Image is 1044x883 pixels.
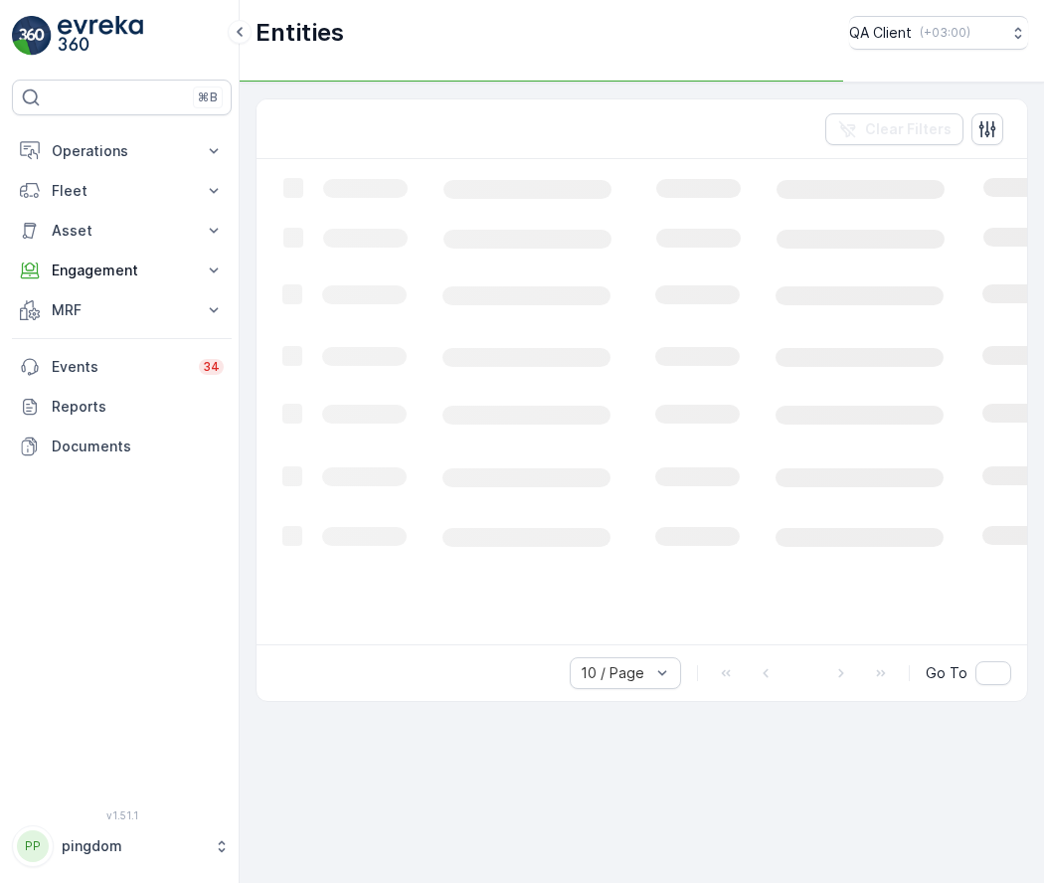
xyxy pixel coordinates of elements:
button: PPpingdom [12,825,232,867]
p: Fleet [52,181,192,201]
span: v 1.51.1 [12,809,232,821]
button: Clear Filters [825,113,963,145]
a: Documents [12,427,232,466]
p: ⌘B [198,89,218,105]
p: Engagement [52,261,192,280]
p: Entities [256,17,344,49]
button: QA Client(+03:00) [849,16,1028,50]
p: pingdom [62,836,204,856]
p: Reports [52,397,224,417]
p: 34 [203,359,220,375]
p: Clear Filters [865,119,952,139]
img: logo [12,16,52,56]
a: Reports [12,387,232,427]
img: logo_light-DOdMpM7g.png [58,16,143,56]
p: ( +03:00 ) [920,25,970,41]
button: MRF [12,290,232,330]
p: MRF [52,300,192,320]
button: Asset [12,211,232,251]
button: Operations [12,131,232,171]
p: Events [52,357,187,377]
span: Go To [926,663,967,683]
button: Engagement [12,251,232,290]
p: Operations [52,141,192,161]
p: Documents [52,437,224,456]
p: QA Client [849,23,912,43]
div: PP [17,830,49,862]
button: Fleet [12,171,232,211]
a: Events34 [12,347,232,387]
p: Asset [52,221,192,241]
